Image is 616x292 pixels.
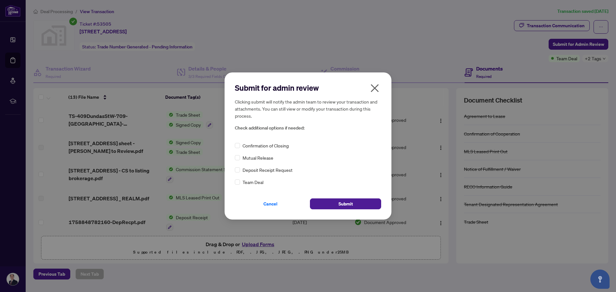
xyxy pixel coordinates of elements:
[370,83,380,93] span: close
[590,270,610,289] button: Open asap
[243,179,263,186] span: Team Deal
[263,199,278,209] span: Cancel
[243,154,273,161] span: Mutual Release
[235,98,381,119] h5: Clicking submit will notify the admin team to review your transaction and attachments. You can st...
[338,199,353,209] span: Submit
[235,83,381,93] h2: Submit for admin review
[235,124,381,132] span: Check additional options if needed:
[243,166,293,173] span: Deposit Receipt Request
[310,198,381,209] button: Submit
[235,198,306,209] button: Cancel
[243,142,289,149] span: Confirmation of Closing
